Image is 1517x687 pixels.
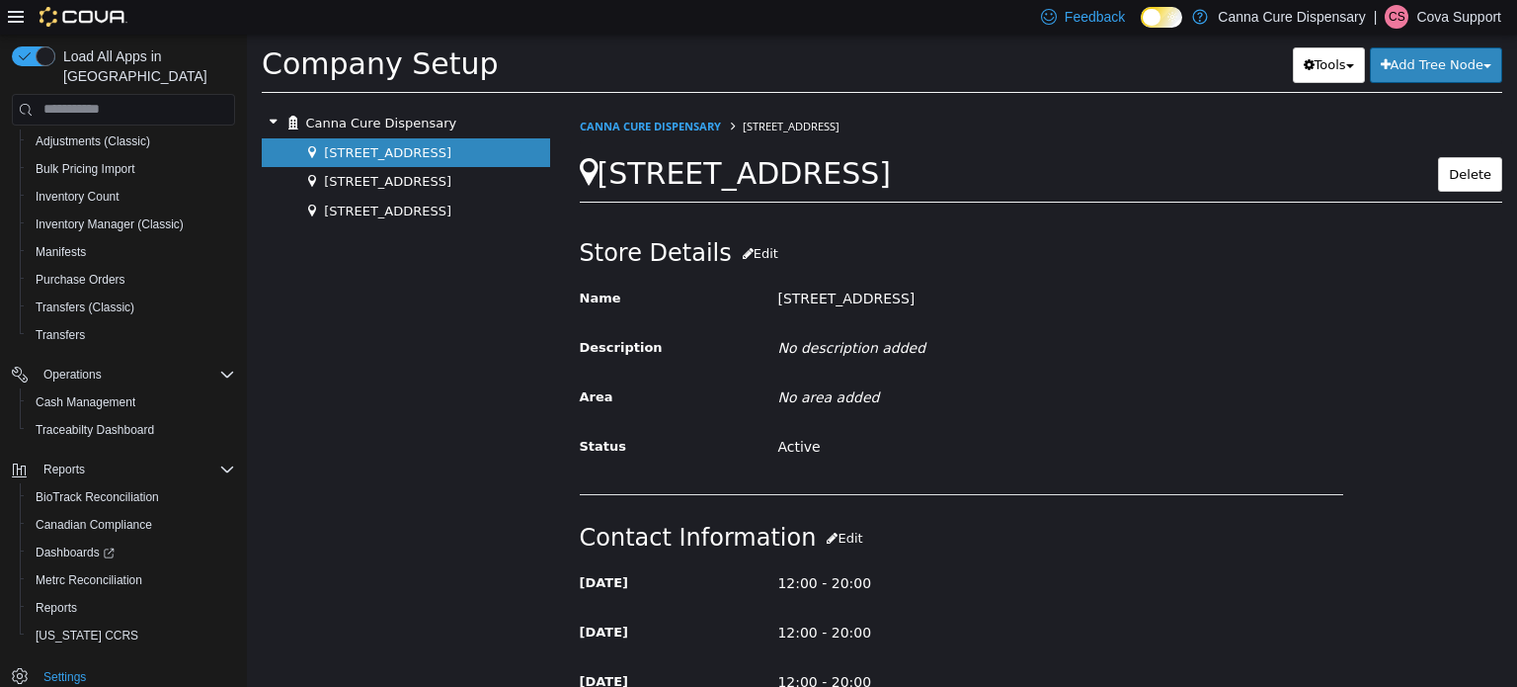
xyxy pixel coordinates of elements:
[36,545,115,560] span: Dashboards
[28,157,143,181] a: Bulk Pricing Import
[28,240,235,264] span: Manifests
[28,624,235,647] span: Washington CCRS
[77,169,204,184] span: [STREET_ADDRESS]
[28,596,85,620] a: Reports
[36,363,110,386] button: Operations
[36,327,85,343] span: Transfers
[530,581,1030,616] p: 12:00 - 20:00
[20,594,243,622] button: Reports
[333,404,380,419] span: Status
[1374,5,1378,29] p: |
[333,640,381,654] span: [DATE]
[36,244,86,260] span: Manifests
[28,157,235,181] span: Bulk Pricing Import
[36,572,142,588] span: Metrc Reconciliation
[36,422,154,438] span: Traceabilty Dashboard
[28,323,93,347] a: Transfers
[36,394,135,410] span: Cash Management
[28,390,235,414] span: Cash Management
[1218,5,1365,29] p: Canna Cure Dispensary
[1385,5,1408,29] div: Cova Support
[530,532,1030,566] p: 12:00 - 20:00
[28,129,158,153] a: Adjustments (Classic)
[530,631,1030,665] p: 12:00 - 20:00
[36,189,120,205] span: Inventory Count
[28,240,94,264] a: Manifests
[20,511,243,539] button: Canadian Compliance
[333,355,366,370] span: Area
[333,305,416,320] span: Description
[28,323,235,347] span: Transfers
[20,321,243,349] button: Transfers
[36,272,125,288] span: Purchase Orders
[485,202,542,237] button: Edit
[28,296,235,319] span: Transfers (Classic)
[530,346,1030,381] p: No area added
[43,462,85,477] span: Reports
[333,590,381,605] span: [DATE]
[77,111,204,126] span: [STREET_ADDRESS]
[28,568,150,592] a: Metrc Reconciliation
[28,185,127,209] a: Inventory Count
[28,268,133,292] a: Purchase Orders
[28,418,235,442] span: Traceabilty Dashboard
[36,300,134,315] span: Transfers (Classic)
[28,596,235,620] span: Reports
[28,541,122,564] a: Dashboards
[4,361,243,388] button: Operations
[333,84,474,99] a: Canna Cure Dispensary
[4,456,243,483] button: Reports
[28,485,167,509] a: BioTrack Reconciliation
[20,183,243,211] button: Inventory Count
[36,628,138,644] span: [US_STATE] CCRS
[55,46,235,86] span: Load All Apps in [GEOGRAPHIC_DATA]
[36,363,235,386] span: Operations
[20,238,243,266] button: Manifests
[28,485,235,509] span: BioTrack Reconciliation
[28,624,146,647] a: [US_STATE] CCRS
[28,541,235,564] span: Dashboards
[40,7,127,27] img: Cova
[20,622,243,649] button: [US_STATE] CCRS
[20,266,243,294] button: Purchase Orders
[1416,5,1501,29] p: Cova Support
[58,81,209,96] span: Canna Cure Dispensary
[36,161,135,177] span: Bulk Pricing Import
[28,129,235,153] span: Adjustments (Classic)
[20,128,243,155] button: Adjustments (Classic)
[569,486,626,522] button: Edit
[36,517,152,533] span: Canadian Compliance
[530,395,1030,430] p: Active
[28,296,142,319] a: Transfers (Classic)
[351,122,644,156] span: [STREET_ADDRESS]
[1191,123,1255,158] button: Delete
[530,247,1030,282] p: [STREET_ADDRESS]
[1141,7,1182,28] input: Dark Mode
[28,268,235,292] span: Purchase Orders
[15,12,252,46] span: Company Setup
[1141,28,1142,29] span: Dark Mode
[28,418,162,442] a: Traceabilty Dashboard
[333,541,381,556] span: [DATE]
[1123,13,1255,48] button: Add Tree Node
[1389,5,1405,29] span: CS
[36,458,93,481] button: Reports
[1046,13,1118,48] button: Tools
[20,416,243,444] button: Traceabilty Dashboard
[36,489,159,505] span: BioTrack Reconciliation
[36,600,77,616] span: Reports
[28,213,192,236] a: Inventory Manager (Classic)
[333,256,374,271] span: Name
[36,458,235,481] span: Reports
[28,213,235,236] span: Inventory Manager (Classic)
[36,133,150,149] span: Adjustments (Classic)
[20,294,243,321] button: Transfers (Classic)
[20,211,243,238] button: Inventory Manager (Classic)
[20,539,243,566] a: Dashboards
[20,483,243,511] button: BioTrack Reconciliation
[77,139,204,154] span: [STREET_ADDRESS]
[28,513,160,537] a: Canadian Compliance
[36,216,184,232] span: Inventory Manager (Classic)
[530,297,1030,331] p: No description added
[20,566,243,594] button: Metrc Reconciliation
